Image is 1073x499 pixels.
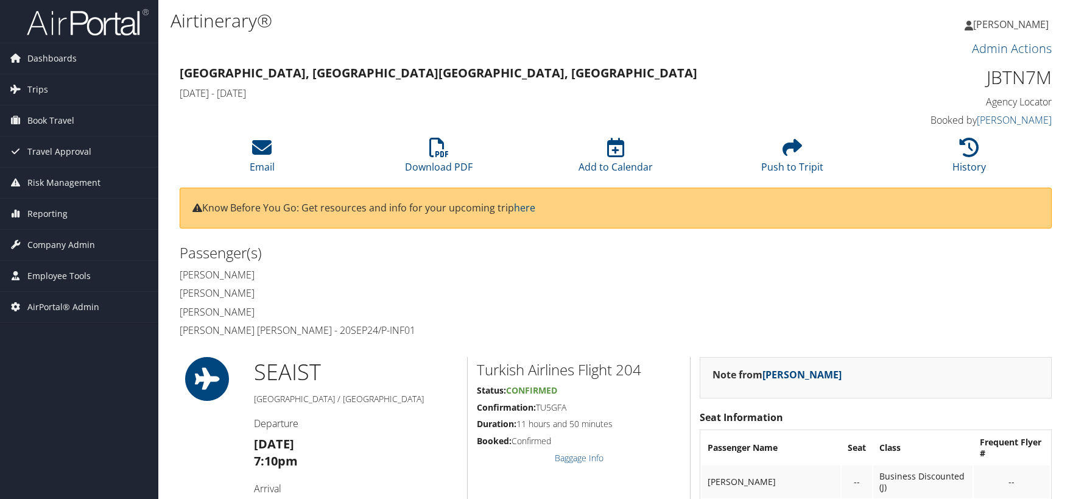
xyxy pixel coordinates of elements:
td: Business Discounted (J) [873,465,972,498]
h5: Confirmed [477,435,681,447]
span: Risk Management [27,168,100,198]
h4: Agency Locator [848,95,1052,108]
div: -- [980,476,1044,487]
span: Reporting [27,199,68,229]
strong: [DATE] [254,436,294,452]
h4: [PERSON_NAME] [180,305,607,319]
h2: Turkish Airlines Flight 204 [477,359,681,380]
a: Download PDF [405,144,473,174]
span: AirPortal® Admin [27,292,99,322]
a: here [514,201,535,214]
strong: Confirmation: [477,402,536,413]
strong: Duration: [477,418,516,430]
a: [PERSON_NAME] [965,6,1061,43]
strong: [GEOGRAPHIC_DATA], [GEOGRAPHIC_DATA] [GEOGRAPHIC_DATA], [GEOGRAPHIC_DATA] [180,65,697,81]
h1: JBTN7M [848,65,1052,90]
th: Passenger Name [702,431,840,464]
h4: [PERSON_NAME] [180,268,607,281]
a: Add to Calendar [579,144,653,174]
h2: Passenger(s) [180,242,607,263]
h4: [PERSON_NAME] [PERSON_NAME] - 20SEP24/P-INF01 [180,324,607,337]
span: Employee Tools [27,261,91,291]
h1: Airtinerary® [171,8,764,34]
th: Class [873,431,972,464]
span: Travel Approval [27,136,91,167]
a: Push to Tripit [761,144,823,174]
strong: 7:10pm [254,453,298,469]
span: Trips [27,74,48,105]
h4: Booked by [848,113,1052,127]
strong: Note from [712,368,842,381]
th: Seat [842,431,872,464]
h4: [DATE] - [DATE] [180,87,829,100]
h1: SEA IST [254,357,459,388]
strong: Booked: [477,435,512,447]
strong: Seat Information [700,411,783,424]
a: Baggage Info [555,452,603,464]
h4: [PERSON_NAME] [180,286,607,300]
h4: Departure [254,417,459,430]
h5: TU5GFA [477,402,681,414]
a: Admin Actions [972,40,1052,57]
img: airportal-logo.png [27,8,149,37]
strong: Status: [477,384,506,396]
span: Confirmed [506,384,557,396]
a: [PERSON_NAME] [977,113,1052,127]
div: -- [848,476,866,487]
span: [PERSON_NAME] [973,18,1049,31]
span: Dashboards [27,43,77,74]
span: Book Travel [27,105,74,136]
h5: [GEOGRAPHIC_DATA] / [GEOGRAPHIC_DATA] [254,393,459,405]
h5: 11 hours and 50 minutes [477,418,681,430]
th: Frequent Flyer # [974,431,1050,464]
h4: Arrival [254,482,459,495]
a: Email [250,144,275,174]
td: [PERSON_NAME] [702,465,840,498]
a: History [952,144,986,174]
a: [PERSON_NAME] [762,368,842,381]
span: Company Admin [27,230,95,260]
p: Know Before You Go: Get resources and info for your upcoming trip [192,200,1039,216]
